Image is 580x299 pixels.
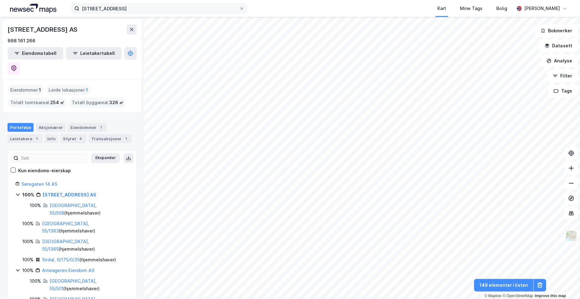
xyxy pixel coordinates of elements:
a: Arneageren Eiendom AS [42,268,94,273]
div: Portefølje [8,123,34,132]
button: Datasett [539,40,577,52]
a: [GEOGRAPHIC_DATA], 55/501 [50,278,97,291]
div: Styret [61,134,86,143]
a: [GEOGRAPHIC_DATA], 55/1365 [42,239,89,252]
div: 100% [22,220,34,227]
div: Eiendommer [68,123,107,132]
a: OpenStreetMap [503,294,533,298]
div: Leide lokasjoner : [46,85,91,95]
div: ( hjemmelshaver ) [50,202,129,217]
button: Analyse [541,55,577,67]
a: [GEOGRAPHIC_DATA], 55/508 [50,203,97,216]
div: ( hjemmelshaver ) [42,256,116,264]
iframe: Chat Widget [549,269,580,299]
button: Ekspander [91,153,120,163]
a: Sirdal, 9/175/0/35 [42,257,80,262]
span: 1 [39,86,41,94]
a: Improve this map [535,294,566,298]
button: 149 elementer i listen [474,279,533,291]
div: Transaksjoner [89,134,132,143]
div: [PERSON_NAME] [524,5,560,12]
div: 4 [77,136,84,142]
div: Aksjonærer [36,123,66,132]
a: Mapbox [484,294,502,298]
div: Kun eiendoms-eierskap [18,167,71,174]
div: Bolig [496,5,507,12]
span: 254 ㎡ [50,99,64,106]
div: Eiendommer : [8,85,44,95]
div: 100% [22,267,34,274]
div: Totalt byggareal : [69,98,126,108]
div: Leietakere [8,134,42,143]
div: Kart [437,5,446,12]
button: Bokmerker [535,24,577,37]
div: ( hjemmelshaver ) [42,220,129,235]
span: 1 [86,86,88,94]
div: Mine Tags [460,5,482,12]
button: Tags [548,85,577,97]
div: 100% [30,277,41,285]
div: Info [45,134,58,143]
a: [GEOGRAPHIC_DATA], 55/1363 [42,221,89,234]
a: Søregaten 14 AS [21,181,57,187]
button: Eiendomstabell [8,47,63,60]
div: Totalt tomteareal : [8,98,67,108]
div: 100% [22,238,34,245]
div: 100% [30,202,41,209]
a: [STREET_ADDRESS] AS [43,192,96,197]
div: 1 [34,136,40,142]
div: [STREET_ADDRESS] AS [8,24,79,35]
div: 1 [123,136,129,142]
img: Z [565,230,577,242]
input: Søk på adresse, matrikkel, gårdeiere, leietakere eller personer [79,4,239,13]
div: ( hjemmelshaver ) [50,277,129,292]
div: ( hjemmelshaver ) [42,238,129,253]
span: 326 ㎡ [109,99,124,106]
div: 100% [22,256,34,264]
input: Søk [18,153,87,163]
button: Filter [547,70,577,82]
button: Leietakertabell [66,47,122,60]
div: 1 [98,124,104,131]
img: logo.a4113a55bc3d86da70a041830d287a7e.svg [10,4,56,13]
div: 100% [22,191,34,199]
div: 998 161 266 [8,37,35,45]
